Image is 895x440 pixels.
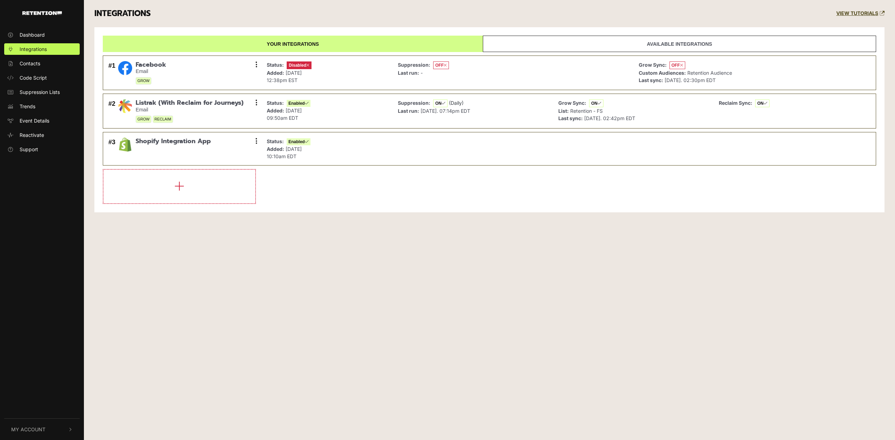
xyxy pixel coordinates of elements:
[267,146,284,152] strong: Added:
[755,100,769,107] span: ON
[639,77,663,83] strong: Last sync:
[4,115,80,126] a: Event Details
[639,62,667,68] strong: Grow Sync:
[584,115,635,121] span: [DATE]. 02:42pm EDT
[483,36,876,52] a: Available integrations
[118,61,132,75] img: Facebook
[398,108,419,114] strong: Last run:
[94,9,151,19] h3: INTEGRATIONS
[570,108,603,114] span: Retention - FS
[4,129,80,141] a: Reactivate
[4,29,80,41] a: Dashboard
[103,36,483,52] a: Your integrations
[287,61,312,69] span: Disabled
[136,107,244,113] small: Email
[267,100,284,106] strong: Status:
[4,43,80,55] a: Integrations
[665,77,716,83] span: [DATE]. 02:30pm EDT
[4,101,80,112] a: Trends
[20,74,47,81] span: Code Script
[136,77,151,85] span: GROW
[267,70,302,83] span: [DATE] 12:38pm EST
[398,100,430,106] strong: Suppression:
[719,100,752,106] strong: Reclaim Sync:
[398,70,419,76] strong: Last run:
[153,116,173,123] span: RECLAIM
[22,11,62,15] img: Retention.com
[4,86,80,98] a: Suppression Lists
[108,138,115,160] div: #3
[558,100,586,106] strong: Grow Sync:
[287,138,310,145] span: Enabled
[421,108,470,114] span: [DATE]. 07:14pm EDT
[670,61,685,69] span: OFF
[589,100,603,107] span: ON
[136,116,151,123] span: GROW
[20,146,38,153] span: Support
[118,138,132,152] img: Shopify Integration App
[118,99,132,113] img: Listrak (With Reclaim for Journeys)
[20,88,60,96] span: Suppression Lists
[20,60,40,67] span: Contacts
[267,62,284,68] strong: Status:
[4,419,80,440] button: My Account
[136,99,244,107] span: Listrak (With Reclaim for Journeys)
[287,100,310,107] span: Enabled
[639,70,686,76] strong: Custom Audiences:
[398,62,430,68] strong: Suppression:
[4,72,80,83] a: Code Script
[4,144,80,155] a: Support
[20,131,44,139] span: Reactivate
[558,108,569,114] strong: List:
[267,70,284,76] strong: Added:
[433,100,447,107] span: ON
[687,70,732,76] span: Retention Audience
[136,68,166,74] small: Email
[11,426,45,433] span: My Account
[267,108,284,113] strong: Added:
[558,115,583,121] strong: Last sync:
[136,138,211,145] span: Shopify Integration App
[108,99,115,123] div: #2
[433,61,449,69] span: OFF
[836,10,885,16] a: VIEW TUTORIALS
[4,58,80,69] a: Contacts
[20,45,47,53] span: Integrations
[267,146,302,159] span: [DATE] 10:10am EDT
[20,117,49,124] span: Event Details
[421,70,423,76] span: -
[449,100,464,106] span: (Daily)
[267,138,284,144] strong: Status:
[108,61,115,85] div: #1
[20,31,45,38] span: Dashboard
[20,103,35,110] span: Trends
[136,61,166,69] span: Facebook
